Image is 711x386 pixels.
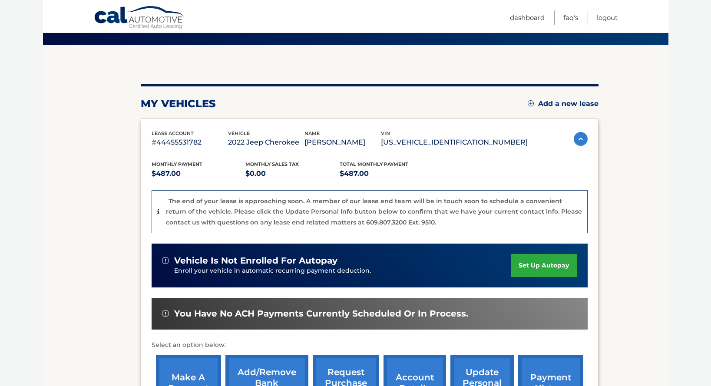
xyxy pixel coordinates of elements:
[94,6,185,31] a: Cal Automotive
[304,136,381,148] p: [PERSON_NAME]
[511,254,577,277] a: set up autopay
[340,161,408,167] span: Total Monthly Payment
[166,197,582,226] p: The end of your lease is approaching soon. A member of our lease end team will be in touch soon t...
[228,136,304,148] p: 2022 Jeep Cherokee
[162,310,169,317] img: alert-white.svg
[304,130,320,136] span: name
[152,340,588,350] p: Select an option below:
[152,168,246,180] p: $487.00
[245,161,299,167] span: Monthly sales Tax
[152,136,228,148] p: #44455531782
[528,100,534,106] img: add.svg
[174,255,337,266] span: vehicle is not enrolled for autopay
[152,130,194,136] span: lease account
[563,10,578,25] a: FAQ's
[528,99,599,108] a: Add a new lease
[228,130,250,136] span: vehicle
[162,257,169,264] img: alert-white.svg
[597,10,618,25] a: Logout
[381,130,390,136] span: vin
[245,168,340,180] p: $0.00
[510,10,545,25] a: Dashboard
[174,266,511,276] p: Enroll your vehicle in automatic recurring payment deduction.
[152,161,202,167] span: Monthly Payment
[574,132,588,146] img: accordion-active.svg
[174,308,468,319] span: You have no ACH payments currently scheduled or in process.
[381,136,528,148] p: [US_VEHICLE_IDENTIFICATION_NUMBER]
[340,168,434,180] p: $487.00
[141,97,216,110] h2: my vehicles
